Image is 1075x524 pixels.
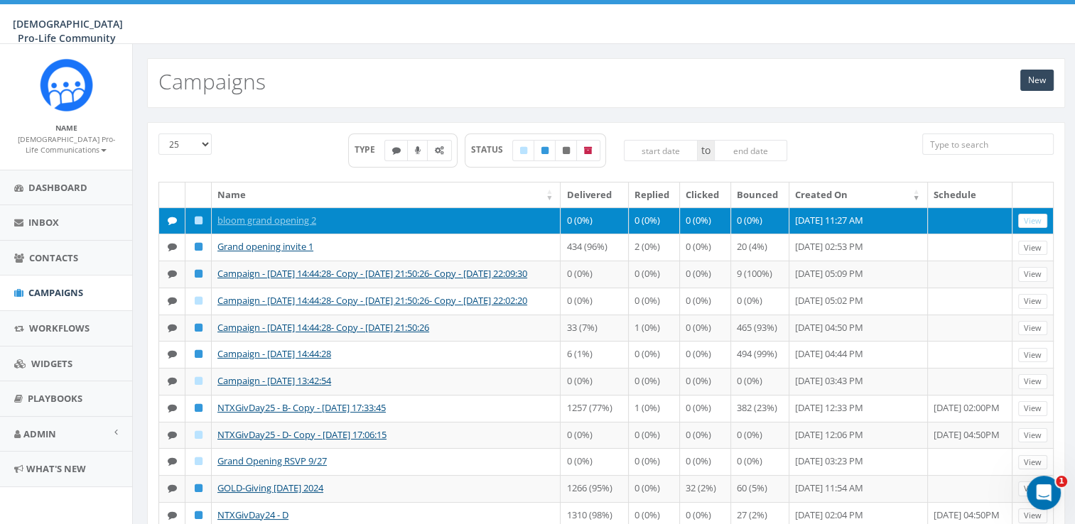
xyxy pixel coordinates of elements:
[561,448,628,475] td: 0 (0%)
[1018,321,1047,336] a: View
[28,216,59,229] span: Inbox
[561,368,628,395] td: 0 (0%)
[561,395,628,422] td: 1257 (77%)
[168,323,177,332] i: Text SMS
[168,484,177,493] i: Text SMS
[680,368,732,395] td: 0 (0%)
[789,341,928,368] td: [DATE] 04:44 PM
[40,58,93,111] img: Rally_Corp_Icon_1.png
[629,395,680,422] td: 1 (0%)
[731,395,789,422] td: 382 (23%)
[624,140,698,161] input: start date
[168,216,177,225] i: Text SMS
[789,315,928,342] td: [DATE] 04:50 PM
[680,395,732,422] td: 0 (0%)
[217,428,387,441] a: NTXGivDay25 - D- Copy - [DATE] 17:06:15
[168,457,177,466] i: Text SMS
[471,143,513,155] span: STATUS
[629,475,680,502] td: 0 (0%)
[168,349,177,359] i: Text SMS
[680,288,732,315] td: 0 (0%)
[789,288,928,315] td: [DATE] 05:02 PM
[55,123,77,133] small: Name
[561,182,628,207] th: Delivered
[168,242,177,251] i: Text SMS
[563,146,570,155] i: Unpublished
[195,484,202,493] i: Published
[212,182,561,207] th: Name: activate to sort column ascending
[680,475,732,502] td: 32 (2%)
[13,17,123,45] span: [DEMOGRAPHIC_DATA] Pro-Life Community
[168,430,177,440] i: Text SMS
[217,401,386,414] a: NTXGivDay25 - B- Copy - [DATE] 17:33:45
[789,448,928,475] td: [DATE] 03:23 PM
[680,261,732,288] td: 0 (0%)
[731,207,789,234] td: 0 (0%)
[158,70,266,93] h2: Campaigns
[217,267,527,280] a: Campaign - [DATE] 14:44:28- Copy - [DATE] 21:50:26- Copy - [DATE] 22:09:30
[561,207,628,234] td: 0 (0%)
[629,448,680,475] td: 0 (0%)
[28,392,82,405] span: Playbooks
[195,511,202,520] i: Published
[731,315,789,342] td: 465 (93%)
[731,368,789,395] td: 0 (0%)
[629,182,680,207] th: Replied
[541,146,549,155] i: Published
[561,288,628,315] td: 0 (0%)
[680,315,732,342] td: 0 (0%)
[1018,348,1047,363] a: View
[928,395,1012,422] td: [DATE] 02:00PM
[928,422,1012,449] td: [DATE] 04:50PM
[18,134,115,155] small: [DEMOGRAPHIC_DATA] Pro-Life Communications
[789,182,928,207] th: Created On: activate to sort column ascending
[629,234,680,261] td: 2 (0%)
[355,143,385,155] span: TYPE
[789,422,928,449] td: [DATE] 12:06 PM
[195,269,202,278] i: Published
[561,341,628,368] td: 6 (1%)
[26,462,86,475] span: What's New
[731,182,789,207] th: Bounced
[18,132,115,156] a: [DEMOGRAPHIC_DATA] Pro-Life Communications
[217,321,429,334] a: Campaign - [DATE] 14:44:28- Copy - [DATE] 21:50:26
[217,214,316,226] a: bloom grand opening 2
[731,341,789,368] td: 494 (99%)
[731,288,789,315] td: 0 (0%)
[680,234,732,261] td: 0 (0%)
[1018,294,1047,309] a: View
[1027,476,1061,510] iframe: Intercom live chat
[384,140,409,161] label: Text SMS
[680,341,732,368] td: 0 (0%)
[195,216,202,225] i: Draft
[168,269,177,278] i: Text SMS
[789,261,928,288] td: [DATE] 05:09 PM
[512,140,535,161] label: Draft
[629,261,680,288] td: 0 (0%)
[29,251,78,264] span: Contacts
[217,240,313,253] a: Grand opening invite 1
[629,422,680,449] td: 0 (0%)
[1056,476,1067,487] span: 1
[928,182,1012,207] th: Schedule
[23,427,56,440] span: Admin
[1018,401,1047,416] a: View
[561,234,628,261] td: 434 (96%)
[1018,428,1047,443] a: View
[168,376,177,386] i: Text SMS
[680,448,732,475] td: 0 (0%)
[680,422,732,449] td: 0 (0%)
[195,242,202,251] i: Published
[217,454,327,467] a: Grand Opening RSVP 9/27
[195,349,202,359] i: Published
[576,140,600,161] label: Archived
[1018,267,1047,282] a: View
[28,181,87,194] span: Dashboard
[195,296,202,305] i: Draft
[217,508,288,521] a: NTXGivDay24 - D
[1018,241,1047,256] a: View
[407,140,428,161] label: Ringless Voice Mail
[217,481,323,494] a: GOLD-Giving [DATE] 2024
[629,207,680,234] td: 0 (0%)
[534,140,556,161] label: Published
